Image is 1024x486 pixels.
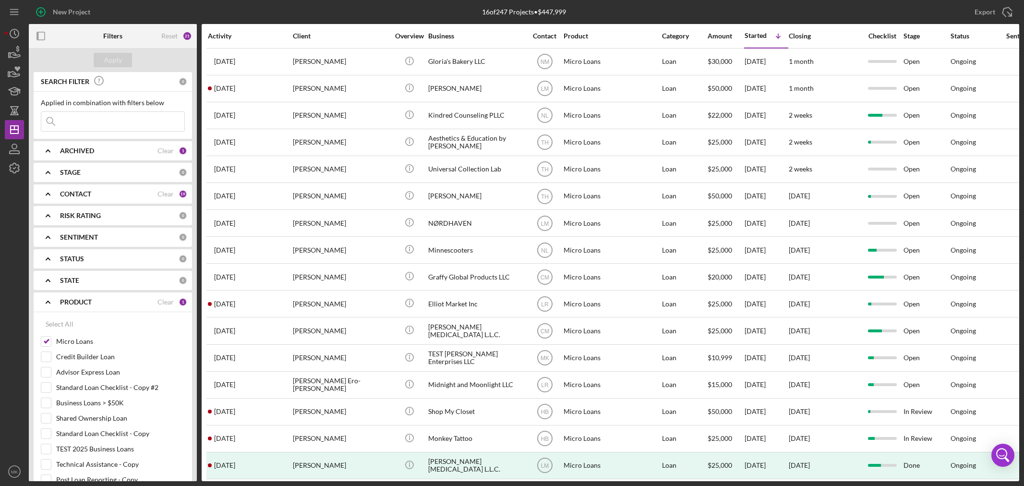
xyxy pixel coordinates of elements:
[541,85,549,92] text: LM
[293,49,389,74] div: [PERSON_NAME]
[428,210,524,236] div: NØRDHAVEN
[293,157,389,182] div: [PERSON_NAME]
[662,399,707,425] div: Loan
[991,444,1014,467] div: Open Intercom Messenger
[789,32,861,40] div: Closing
[662,237,707,263] div: Loan
[293,372,389,398] div: [PERSON_NAME] Ero-[PERSON_NAME]
[541,462,549,469] text: LM
[789,192,810,200] time: [DATE]
[951,246,976,254] div: Ongoing
[708,210,744,236] div: $25,000
[789,111,812,119] time: 2 weeks
[662,183,707,209] div: Loan
[564,237,660,263] div: Micro Loans
[214,408,235,415] time: 2025-05-08 03:34
[179,255,187,263] div: 0
[662,318,707,343] div: Loan
[60,277,79,284] b: STATE
[214,165,235,173] time: 2025-07-23 02:17
[904,103,950,128] div: Open
[904,237,950,263] div: Open
[293,76,389,101] div: [PERSON_NAME]
[745,183,788,209] div: [DATE]
[789,57,814,65] time: 1 month
[157,147,174,155] div: Clear
[745,426,788,451] div: [DATE]
[745,76,788,101] div: [DATE]
[662,210,707,236] div: Loan
[564,372,660,398] div: Micro Loans
[745,318,788,343] div: [DATE]
[182,31,192,41] div: 21
[541,247,549,254] text: NL
[951,138,976,146] div: Ongoing
[29,2,100,22] button: New Project
[428,32,524,40] div: Business
[428,372,524,398] div: Midnight and Moonlight LLC
[293,32,389,40] div: Client
[428,130,524,155] div: Aesthetics & Education by [PERSON_NAME]
[789,138,812,146] time: 2 weeks
[789,380,810,389] time: [DATE]
[708,399,744,425] div: $50,000
[904,345,950,371] div: Open
[56,398,185,408] label: Business Loans > $50K
[965,2,1019,22] button: Export
[662,49,707,74] div: Loan
[789,165,812,173] time: 2 weeks
[103,32,122,40] b: Filters
[428,264,524,290] div: Graffy Global Products LLC
[564,399,660,425] div: Micro Loans
[708,49,744,74] div: $30,000
[540,274,549,280] text: CM
[541,355,549,362] text: MK
[745,210,788,236] div: [DATE]
[745,264,788,290] div: [DATE]
[541,409,549,415] text: HB
[708,345,744,371] div: $10,999
[662,453,707,478] div: Loan
[951,165,976,173] div: Ongoing
[951,273,976,281] div: Ongoing
[951,32,997,40] div: Status
[540,328,549,335] text: CM
[293,264,389,290] div: [PERSON_NAME]
[951,85,976,92] div: Ongoing
[904,426,950,451] div: In Review
[708,130,744,155] div: $25,000
[41,315,78,334] button: Select All
[214,192,235,200] time: 2025-06-27 20:37
[904,157,950,182] div: Open
[161,32,178,40] div: Reset
[541,220,549,227] text: LM
[391,32,427,40] div: Overview
[975,2,995,22] div: Export
[60,255,84,263] b: STATUS
[564,49,660,74] div: Micro Loans
[564,32,660,40] div: Product
[214,300,235,308] time: 2025-06-02 17:03
[789,300,810,308] time: [DATE]
[745,130,788,155] div: [DATE]
[541,139,549,146] text: TH
[951,300,976,308] div: Ongoing
[214,111,235,119] time: 2025-07-30 09:09
[564,210,660,236] div: Micro Loans
[527,32,563,40] div: Contact
[745,345,788,371] div: [DATE]
[904,318,950,343] div: Open
[179,168,187,177] div: 0
[179,211,187,220] div: 0
[951,408,976,415] div: Ongoing
[214,327,235,335] time: 2025-06-24 19:56
[293,237,389,263] div: [PERSON_NAME]
[214,354,235,362] time: 2025-05-27 17:12
[214,246,235,254] time: 2025-08-04 13:49
[951,111,976,119] div: Ongoing
[904,372,950,398] div: Open
[564,130,660,155] div: Micro Loans
[708,426,744,451] div: $25,000
[951,192,976,200] div: Ongoing
[293,453,389,478] div: [PERSON_NAME]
